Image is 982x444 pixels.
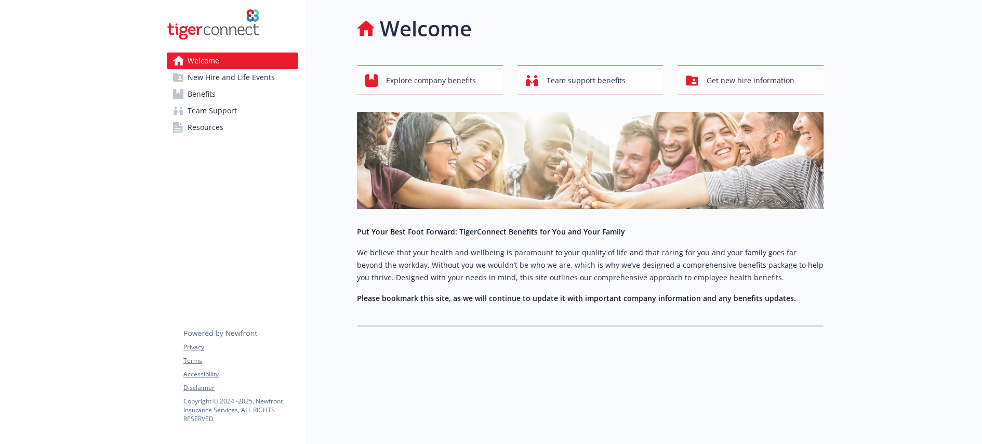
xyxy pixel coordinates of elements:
h1: Welcome [380,13,472,44]
button: Team support benefits [517,65,663,95]
strong: Please bookmark this site, as we will continue to update it with important company information an... [357,293,796,303]
a: Team Support [167,102,298,119]
button: Get new hire information [678,65,824,95]
a: Disclaimer [183,383,298,393]
a: Benefits [167,86,298,102]
span: Team support benefits [547,71,626,90]
p: Copyright © 2024 - 2025 , Newfront Insurance Services, ALL RIGHTS RESERVED [183,397,298,423]
a: Privacy [183,343,298,352]
span: New Hire and Life Events [188,69,275,86]
span: Get new hire information [707,71,794,90]
strong: Put Your Best Foot Forward: TigerConnect Benefits for You and Your Family [357,227,625,237]
p: We believe that your health and wellbeing is paramount to your quality of life and that caring fo... [357,246,824,284]
a: Resources [167,119,298,136]
a: Accessibility [183,370,298,379]
span: Team Support [188,102,237,119]
a: Welcome [167,53,298,69]
span: Explore company benefits [386,71,476,90]
span: Resources [188,119,223,136]
img: overview page banner [357,112,824,209]
a: Terms [183,356,298,365]
a: New Hire and Life Events [167,69,298,86]
span: Benefits [188,86,216,102]
span: Welcome [188,53,219,69]
button: Explore company benefits [357,65,503,95]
